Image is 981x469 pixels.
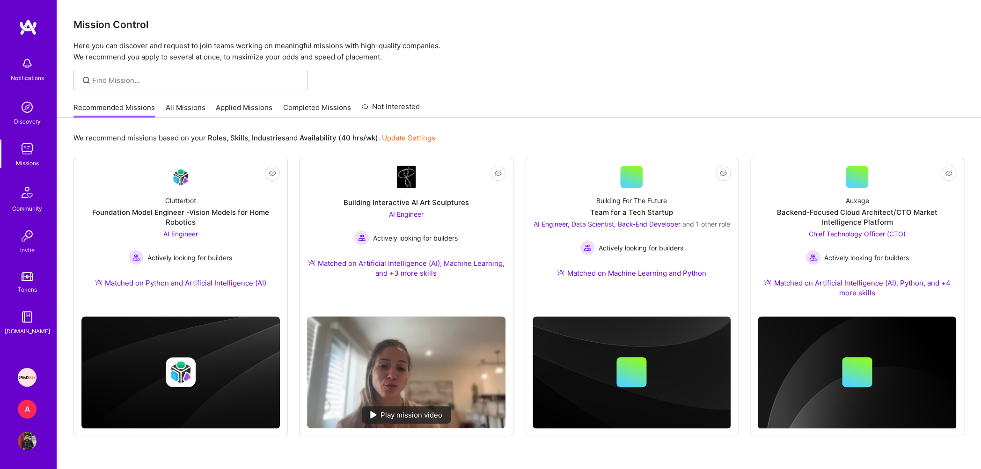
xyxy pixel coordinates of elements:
[494,169,502,177] i: icon EyeClosed
[269,169,276,177] i: icon EyeClosed
[596,196,667,205] div: Building For The Future
[362,406,451,424] div: Play mission video
[370,411,377,418] img: play
[389,210,424,218] span: AI Engineer
[307,258,505,278] div: Matched on Artificial Intelligence (AI), Machine Learning, and +3 more skills
[14,117,41,126] div: Discovery
[81,166,280,299] a: Company LogoClutterbotFoundation Model Engineer -Vision Models for Home RoboticsAI Engineer Activ...
[533,166,731,293] a: Building For The FutureTeam for a Tech StartupAI Engineer, Data Scientist, Back-End Developer and...
[533,316,731,429] img: cover
[344,198,469,207] div: Building Interactive AI Art Sculptures
[580,240,595,255] img: Actively looking for builders
[73,19,964,30] h3: Mission Control
[18,308,37,326] img: guide book
[382,133,435,142] a: Update Settings
[590,207,673,217] div: Team for a Tech Startup
[81,207,280,227] div: Foundation Model Engineer -Vision Models for Home Robotics
[361,101,420,118] a: Not Interested
[283,103,351,118] a: Completed Missions
[300,133,378,142] b: Availability (40 hrs/wk)
[18,139,37,158] img: teamwork
[599,243,683,253] span: Actively looking for builders
[20,245,35,255] div: Invite
[18,400,37,418] div: A
[166,103,205,118] a: All Missions
[397,166,416,188] img: Company Logo
[307,166,505,309] a: Company LogoBuilding Interactive AI Art SculpturesAI Engineer Actively looking for buildersActive...
[12,204,42,213] div: Community
[764,278,771,286] img: Ateam Purple Icon
[5,326,50,336] div: [DOMAIN_NAME]
[252,133,286,142] b: Industries
[147,253,232,263] span: Actively looking for builders
[758,278,956,298] div: Matched on Artificial Intelligence (AI), Python, and +4 more skills
[18,227,37,245] img: Invite
[11,73,44,83] div: Notifications
[18,432,37,450] img: User Avatar
[805,250,820,265] img: Actively looking for builders
[165,196,196,205] div: Clutterbot
[81,316,280,429] img: cover
[95,278,102,286] img: Ateam Purple Icon
[19,19,37,36] img: logo
[533,220,680,228] span: AI Engineer, Data Scientist, Back-End Developer
[73,133,435,143] p: We recommend missions based on your , , and .
[95,278,266,288] div: Matched on Python and Artificial Intelligence (AI)
[809,230,906,238] span: Chief Technology Officer (CTO)
[22,272,33,281] img: tokens
[92,75,300,85] input: Find Mission...
[18,54,37,73] img: bell
[557,269,564,276] img: Ateam Purple Icon
[758,316,956,429] img: cover
[129,250,144,265] img: Actively looking for builders
[824,253,909,263] span: Actively looking for builders
[719,169,727,177] i: icon EyeClosed
[308,259,315,266] img: Ateam Purple Icon
[73,40,964,63] p: Here you can discover and request to join teams working on meaningful missions with high-quality ...
[163,230,198,238] span: AI Engineer
[16,181,38,204] img: Community
[216,103,272,118] a: Applied Missions
[169,166,192,188] img: Company Logo
[73,103,155,118] a: Recommended Missions
[557,268,706,278] div: Matched on Machine Learning and Python
[758,166,956,309] a: AuxageBackend-Focused Cloud Architect/CTO Market Intelligence PlatformChief Technology Officer (C...
[845,196,869,205] div: Auxage
[18,98,37,117] img: discovery
[758,207,956,227] div: Backend-Focused Cloud Architect/CTO Market Intelligence Platform
[230,133,248,142] b: Skills
[945,169,952,177] i: icon EyeClosed
[15,400,39,418] a: A
[16,158,39,168] div: Missions
[307,316,505,428] img: No Mission
[81,75,92,86] i: icon SearchGrey
[208,133,227,142] b: Roles
[354,230,369,245] img: Actively looking for builders
[166,357,196,387] img: Company logo
[682,220,730,228] span: and 1 other role
[15,368,39,387] a: Speakeasy: Software Engineer to help Customers write custom functions
[18,285,37,294] div: Tokens
[15,432,39,450] a: User Avatar
[373,233,458,243] span: Actively looking for builders
[18,368,37,387] img: Speakeasy: Software Engineer to help Customers write custom functions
